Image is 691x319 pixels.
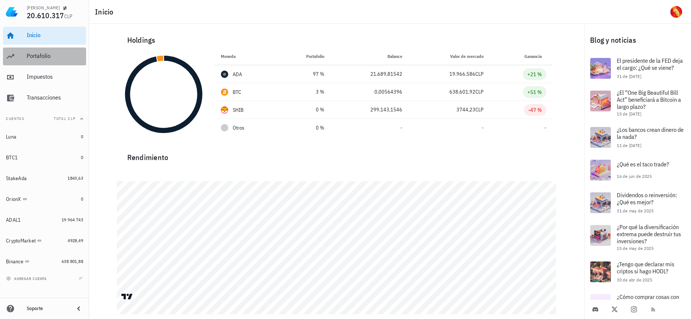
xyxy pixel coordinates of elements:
[617,223,681,245] span: ¿Por qué la diversificación extrema puede destruir tus inversiones?
[81,134,83,139] span: 0
[3,68,86,86] a: Impuestos
[336,70,402,78] div: 21.689,81542
[6,217,21,223] div: ADAL1
[4,275,50,282] button: agregar cuenta
[584,28,691,52] div: Blog y noticias
[6,134,16,140] div: Luna
[617,111,641,117] span: 15 de [DATE]
[3,232,86,250] a: CryptoMarket 4928,49
[233,106,244,114] div: SHIB
[221,88,228,96] div: BTC-icon
[475,106,484,113] span: CLP
[221,71,228,78] div: ADA-icon
[544,124,546,131] span: -
[617,277,652,283] span: 30 de abr de 2025
[584,154,691,186] a: ¿Qué es el taco trade? 16 de jun de 2025
[27,73,83,80] div: Impuestos
[3,190,86,208] a: OrionX 0
[584,255,691,288] a: ¿Tengo que declarar mis criptos si hago HODL? 30 de abr de 2025
[221,106,228,114] div: SHIB-icon
[617,126,684,140] span: ¿Los bancos crean dinero de la nada?
[336,106,402,114] div: 299.143,1546
[330,48,408,65] th: Balance
[617,89,681,110] span: ¿El “One Big Beautiful Bill Act” beneficiará a Bitcoin a largo plazo?
[3,110,86,128] button: CuentasTotal CLP
[670,6,682,18] div: avatar
[482,124,484,131] span: -
[27,32,83,39] div: Inicio
[3,89,86,107] a: Transacciones
[617,208,654,214] span: 31 de may de 2025
[62,258,83,264] span: 638.801,88
[27,306,68,312] div: Soporte
[3,253,86,270] a: Binance 638.801,88
[6,196,21,202] div: OrionX
[584,121,691,154] a: ¿Los bancos crean dinero de la nada? 11 de [DATE]
[6,175,27,182] div: StakeAda
[283,124,325,132] div: 0 %
[3,149,86,166] a: BTC1 0
[81,196,83,202] span: 0
[617,245,654,251] span: 15 de may de 2025
[456,106,475,113] span: 3744,23
[527,88,542,96] div: +51 %
[233,88,242,96] div: BTC
[617,143,641,148] span: 11 de [DATE]
[617,191,677,206] span: Dividendos o reinversión: ¿Qué es mejor?
[3,48,86,65] a: Portafolio
[81,154,83,160] span: 0
[233,124,244,132] span: Otros
[475,88,484,95] span: CLP
[283,70,325,78] div: 97 %
[524,53,546,59] span: Ganancia
[6,238,36,244] div: CryptoMarket
[3,211,86,229] a: ADAL1 19.964.743
[283,88,325,96] div: 3 %
[617,173,652,179] span: 16 de jun de 2025
[6,154,18,161] div: BTC1
[283,106,325,114] div: 0 %
[121,28,552,52] div: Holdings
[617,260,674,275] span: ¿Tengo que declarar mis criptos si hago HODL?
[408,48,489,65] th: Valor de mercado
[584,186,691,219] a: Dividendos o reinversión: ¿Qué es mejor? 31 de may de 2025
[64,13,73,20] span: CLP
[68,238,83,243] span: 4928,49
[449,88,475,95] span: 638.601,92
[475,71,484,77] span: CLP
[584,219,691,255] a: ¿Por qué la diversificación extrema puede destruir tus inversiones? 15 de may de 2025
[584,52,691,85] a: El presidente de la FED deja el cargo: ¿Qué se viene? 31 de [DATE]
[617,57,683,71] span: El presidente de la FED deja el cargo: ¿Qué se viene?
[277,48,331,65] th: Portafolio
[3,169,86,187] a: StakeAda 1843,63
[3,27,86,45] a: Inicio
[62,217,83,222] span: 19.964.743
[6,6,18,18] img: LedgiFi
[68,175,83,181] span: 1843,63
[400,124,402,131] span: -
[121,146,552,163] div: Rendimiento
[3,128,86,146] a: Luna 0
[584,85,691,121] a: ¿El “One Big Beautiful Bill Act” beneficiará a Bitcoin a largo plazo? 15 de [DATE]
[528,106,542,114] div: -47 %
[527,71,542,78] div: +21 %
[27,94,83,101] div: Transacciones
[121,293,134,300] a: Charting by TradingView
[449,71,475,77] span: 19.966.586
[8,276,47,281] span: agregar cuenta
[617,160,669,168] span: ¿Qué es el taco trade?
[617,74,641,79] span: 31 de [DATE]
[233,71,242,78] div: ADA
[95,6,117,18] h1: Inicio
[6,258,23,265] div: Binance
[336,88,402,96] div: 0,00564396
[27,5,60,11] div: [PERSON_NAME]
[54,116,76,121] span: Total CLP
[27,52,83,59] div: Portafolio
[215,48,277,65] th: Moneda
[27,10,64,20] span: 20.610.317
